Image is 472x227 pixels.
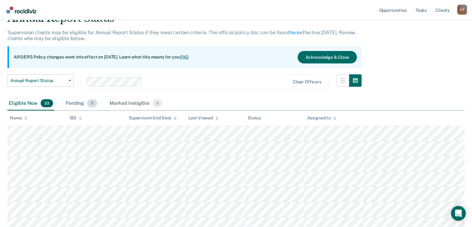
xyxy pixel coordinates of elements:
div: Name [10,115,27,121]
div: Assigned to [307,115,336,121]
div: Clear officers [293,79,321,85]
div: Open Intercom Messenger [451,206,466,221]
div: Last Viewed [188,115,218,121]
a: here [290,30,300,35]
span: 3 [87,99,97,107]
div: Eligible Now33 [7,97,54,110]
button: Annual Report Status [7,74,74,87]
a: FAQ [180,54,189,59]
div: Marked Ineligible0 [108,97,164,110]
span: Annual Report Status [10,78,66,83]
div: Status [248,115,261,121]
p: ARS/ERS Policy changes went into effect on [DATE]. Learn what this means for you: [14,54,189,60]
img: Recidiviz [7,7,36,13]
div: Annual Report Status [7,12,362,30]
span: 0 [153,99,162,107]
div: SID [69,115,82,121]
div: Pending3 [64,97,98,110]
button: Acknowledge & Close [298,51,357,63]
div: H T [457,5,467,15]
span: 33 [41,99,53,107]
button: Profile dropdown button [457,5,467,15]
p: Supervision clients may be eligible for Annual Report Status if they meet certain criteria. The o... [7,30,355,41]
div: Supervision End Date [129,115,177,121]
